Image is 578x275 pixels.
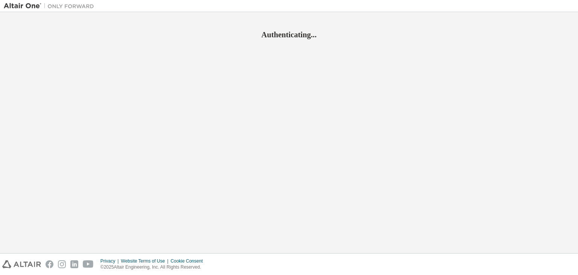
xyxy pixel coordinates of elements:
[58,260,66,268] img: instagram.svg
[46,260,53,268] img: facebook.svg
[170,258,207,264] div: Cookie Consent
[100,264,207,270] p: © 2025 Altair Engineering, Inc. All Rights Reserved.
[4,30,574,40] h2: Authenticating...
[121,258,170,264] div: Website Terms of Use
[83,260,94,268] img: youtube.svg
[4,2,98,10] img: Altair One
[70,260,78,268] img: linkedin.svg
[100,258,121,264] div: Privacy
[2,260,41,268] img: altair_logo.svg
